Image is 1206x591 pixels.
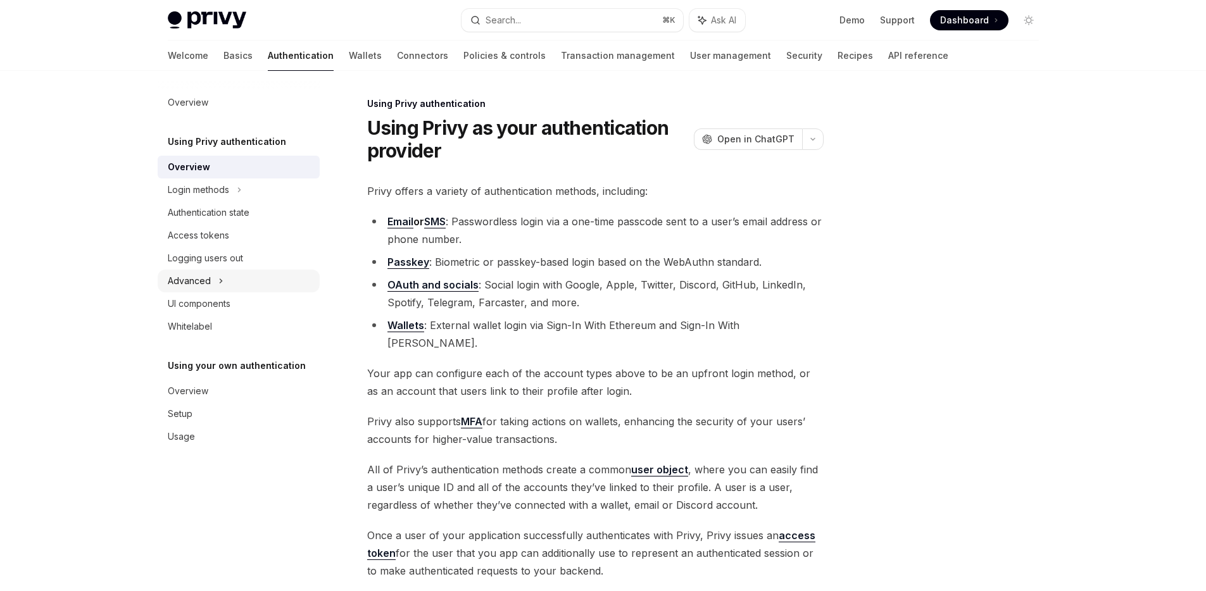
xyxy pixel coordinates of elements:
a: UI components [158,292,320,315]
a: Passkey [387,256,429,269]
li: : Biometric or passkey-based login based on the WebAuthn standard. [367,253,824,271]
a: API reference [888,40,948,71]
a: Demo [839,14,865,27]
span: Privy also supports for taking actions on wallets, enhancing the security of your users’ accounts... [367,413,824,448]
a: Whitelabel [158,315,320,338]
span: Once a user of your application successfully authenticates with Privy, Privy issues an for the us... [367,526,824,580]
div: Overview [168,383,208,399]
a: Usage [158,425,320,448]
div: Logging users out [168,251,243,266]
a: Security [786,40,822,71]
div: Advanced [168,273,211,289]
a: Recipes [838,40,873,71]
a: Transaction management [561,40,675,71]
button: Search...⌘K [462,9,683,32]
span: ⌘ K [662,15,675,25]
a: Dashboard [930,10,1008,30]
h1: Using Privy as your authentication provider [367,116,689,162]
a: Access tokens [158,224,320,247]
a: Overview [158,91,320,114]
a: MFA [461,415,482,428]
span: Ask AI [711,14,736,27]
span: Dashboard [940,14,989,27]
h5: Using your own authentication [168,358,306,373]
a: Overview [158,380,320,402]
button: Ask AI [689,9,745,32]
div: Usage [168,429,195,444]
a: Email [387,215,413,228]
a: SMS [424,215,446,228]
div: Overview [168,95,208,110]
span: Open in ChatGPT [717,133,795,146]
a: Authentication [268,40,334,71]
button: Open in ChatGPT [694,128,802,150]
div: Overview [168,159,210,175]
a: User management [690,40,771,71]
a: Logging users out [158,247,320,270]
a: Policies & controls [463,40,546,71]
button: Toggle dark mode [1019,10,1039,30]
strong: or [387,215,446,228]
span: Your app can configure each of the account types above to be an upfront login method, or as an ac... [367,364,824,400]
span: All of Privy’s authentication methods create a common , where you can easily find a user’s unique... [367,461,824,514]
a: Welcome [168,40,208,71]
a: Authentication state [158,201,320,224]
a: Overview [158,156,320,178]
h5: Using Privy authentication [168,134,286,149]
a: OAuth and socials [387,278,479,292]
a: Connectors [397,40,448,71]
div: Whitelabel [168,319,212,334]
a: Basics [223,40,253,71]
div: Access tokens [168,228,229,243]
div: Search... [486,13,521,28]
a: Support [880,14,915,27]
a: Wallets [387,319,424,332]
a: Wallets [349,40,382,71]
span: Privy offers a variety of authentication methods, including: [367,182,824,200]
div: Setup [168,406,192,421]
div: Using Privy authentication [367,97,824,110]
div: Login methods [168,182,229,197]
li: : Passwordless login via a one-time passcode sent to a user’s email address or phone number. [367,213,824,248]
li: : External wallet login via Sign-In With Ethereum and Sign-In With [PERSON_NAME]. [367,316,824,352]
a: user object [631,463,688,476]
img: light logo [168,11,246,29]
a: Setup [158,402,320,425]
div: Authentication state [168,205,249,220]
li: : Social login with Google, Apple, Twitter, Discord, GitHub, LinkedIn, Spotify, Telegram, Farcast... [367,276,824,311]
div: UI components [168,296,230,311]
